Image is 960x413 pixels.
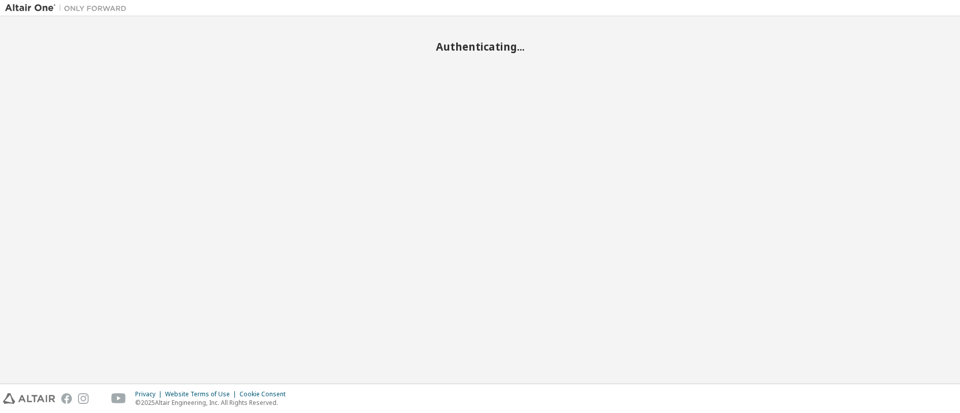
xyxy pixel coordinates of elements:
[135,390,165,398] div: Privacy
[3,393,55,404] img: altair_logo.svg
[165,390,239,398] div: Website Terms of Use
[61,393,72,404] img: facebook.svg
[5,40,955,53] h2: Authenticating...
[5,3,132,13] img: Altair One
[111,393,126,404] img: youtube.svg
[135,398,292,407] p: © 2025 Altair Engineering, Inc. All Rights Reserved.
[239,390,292,398] div: Cookie Consent
[78,393,89,404] img: instagram.svg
